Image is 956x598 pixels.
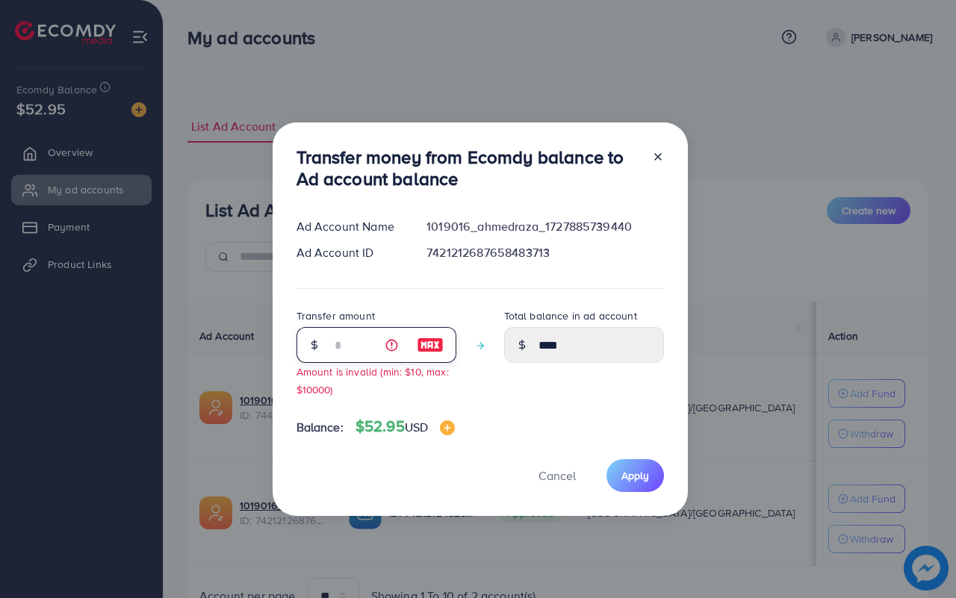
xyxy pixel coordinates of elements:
small: Amount is invalid (min: $10, max: $10000) [297,364,449,396]
span: USD [405,419,428,435]
div: Ad Account ID [285,244,415,261]
span: Apply [621,468,649,483]
button: Cancel [520,459,595,491]
h3: Transfer money from Ecomdy balance to Ad account balance [297,146,640,190]
img: image [417,336,444,354]
label: Transfer amount [297,308,375,323]
button: Apply [606,459,664,491]
span: Balance: [297,419,344,436]
div: 7421212687658483713 [415,244,675,261]
div: Ad Account Name [285,218,415,235]
h4: $52.95 [356,417,455,436]
img: image [440,420,455,435]
label: Total balance in ad account [504,308,637,323]
div: 1019016_ahmedraza_1727885739440 [415,218,675,235]
span: Cancel [538,467,576,484]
